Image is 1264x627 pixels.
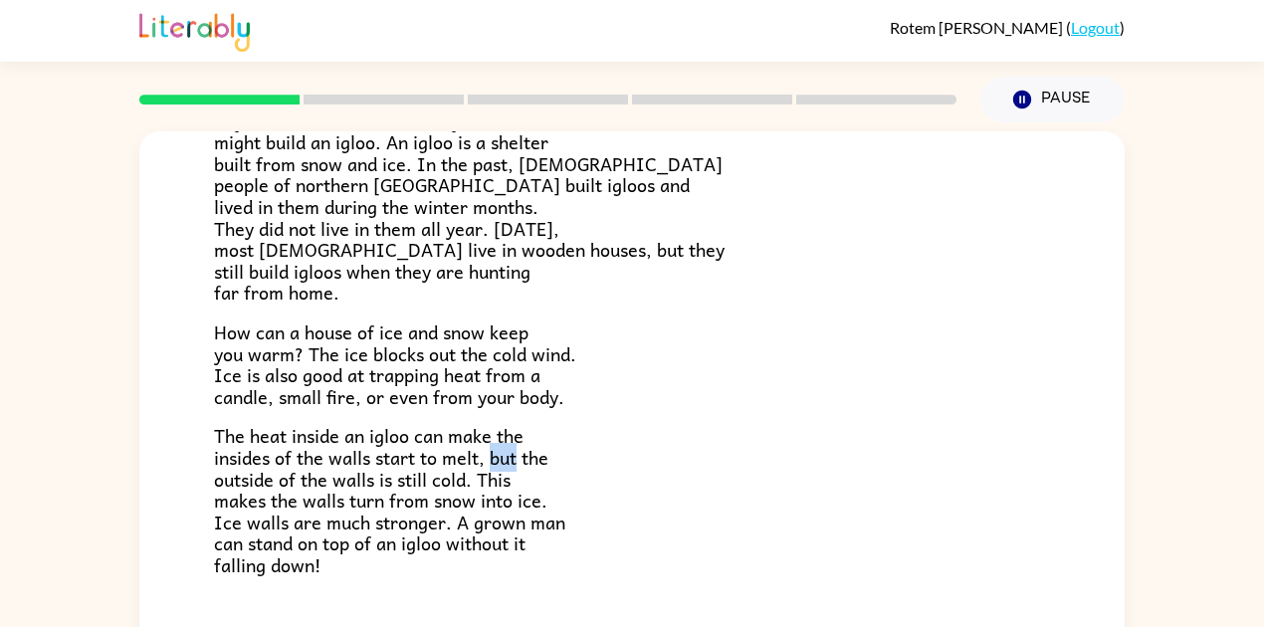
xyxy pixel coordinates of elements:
[890,18,1066,37] span: Rotem [PERSON_NAME]
[890,18,1125,37] div: ( )
[214,106,725,308] span: If you were an Inuit hunter, you might build an igloo. An igloo is a shelter built from snow and ...
[214,421,565,579] span: The heat inside an igloo can make the insides of the walls start to melt, but the outside of the ...
[980,77,1125,122] button: Pause
[139,8,250,52] img: Literably
[1071,18,1120,37] a: Logout
[214,317,576,411] span: How can a house of ice and snow keep you warm? The ice blocks out the cold wind. Ice is also good...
